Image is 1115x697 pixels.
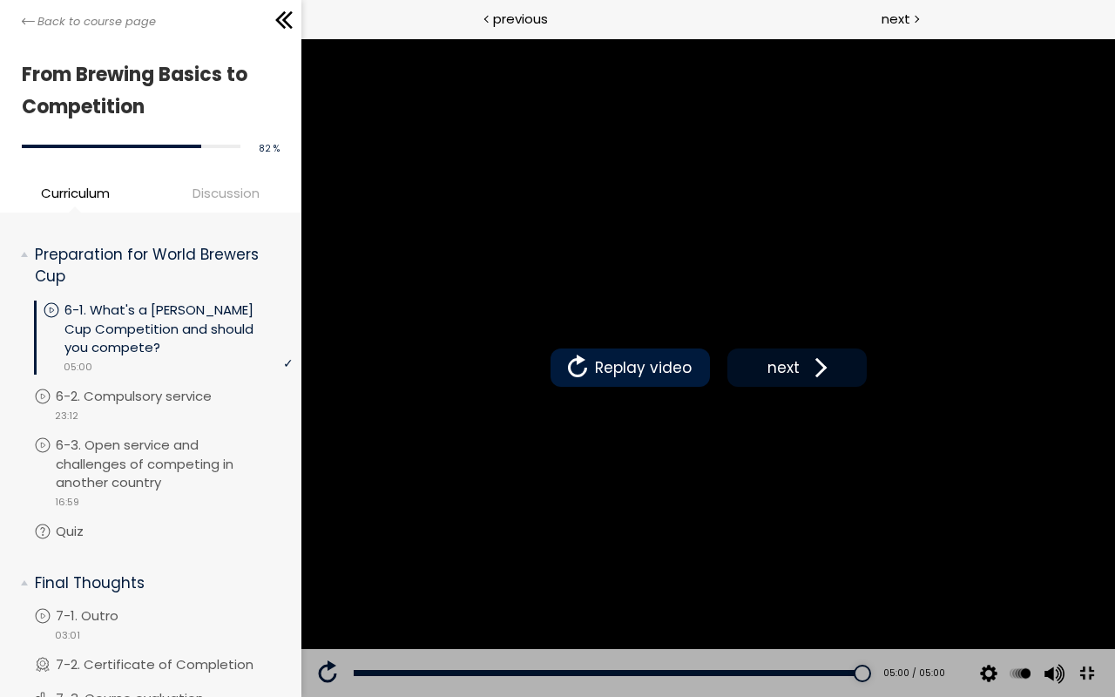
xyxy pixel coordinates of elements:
[41,183,110,203] span: Curriculum
[56,387,247,406] p: 6-2. Compulsory service
[64,360,92,375] span: 05:00
[737,611,763,660] button: Volume
[35,244,280,287] p: Preparation for World Brewers Cup
[426,310,565,348] button: next
[22,58,271,124] h1: From Brewing Basics to Competition
[882,9,910,29] span: next
[674,611,700,660] button: Video quality
[22,13,156,30] a: Back to course page
[35,572,280,594] p: Final Thoughts
[462,318,503,341] span: next
[703,611,734,660] div: Change playback rate
[155,183,297,203] span: Discussion
[289,318,395,341] span: Replay video
[55,409,78,423] span: 23:12
[706,611,732,660] button: Play back rate
[577,628,644,642] div: 05:00 / 05:00
[37,13,156,30] span: Back to course page
[249,310,409,348] button: Replay video
[64,301,293,357] p: 6-1. What's a [PERSON_NAME] Cup Competition and should you compete?
[493,9,548,29] span: previous
[259,142,280,155] span: 82 %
